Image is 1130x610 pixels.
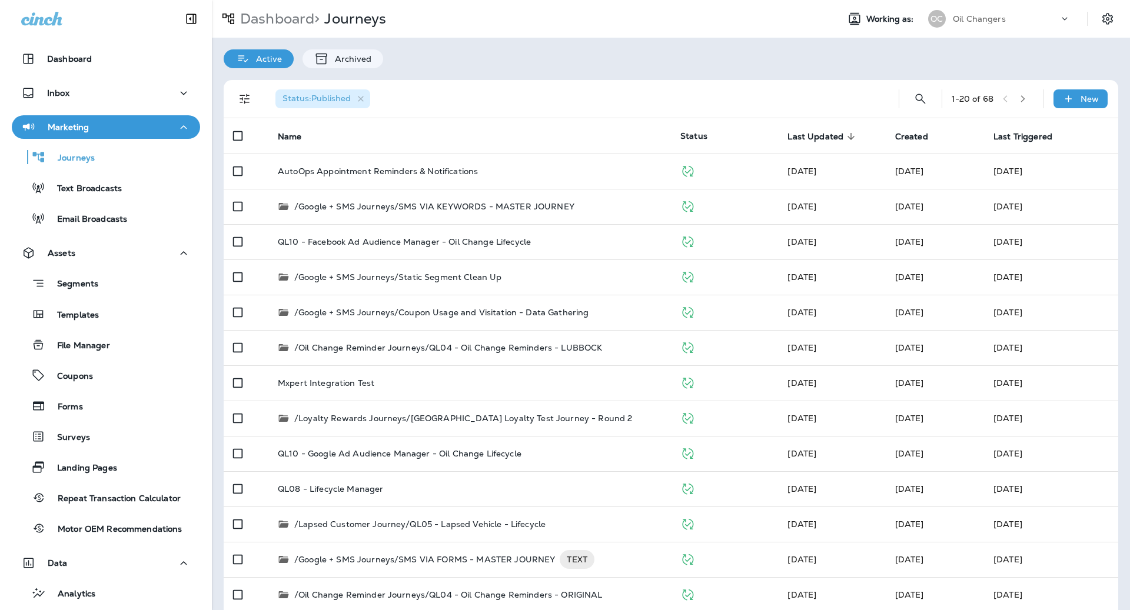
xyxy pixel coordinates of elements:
p: Repeat Transaction Calculator [46,494,181,505]
button: Text Broadcasts [12,175,200,200]
p: Segments [45,279,98,291]
button: Assets [12,241,200,265]
span: Brookelynn Miller [895,378,924,388]
span: Eluwa Monday [787,589,816,600]
button: Inbox [12,81,200,105]
span: Brookelynn Miller [787,413,816,424]
p: /Oil Change Reminder Journeys/QL04 - Oil Change Reminders - LUBBOCK [294,342,602,354]
span: Brookelynn Miller [895,519,924,529]
span: Brookelynn Miller [895,342,924,353]
p: Dashboard [47,54,92,64]
p: Dashboard > [235,10,320,28]
span: Status : Published [282,93,351,104]
p: QL08 - Lifecycle Manager [278,484,383,494]
td: [DATE] [984,154,1118,189]
span: Developer Integrations [787,484,816,494]
span: Created [895,131,943,142]
button: Motor OEM Recommendations [12,516,200,541]
td: [DATE] [984,365,1118,401]
span: Last Triggered [993,131,1068,142]
p: Assets [48,248,75,258]
span: Created [895,132,928,142]
p: /Google + SMS Journeys/SMS VIA KEYWORDS - MASTER JOURNEY [294,201,574,212]
p: Oil Changers [953,14,1006,24]
span: TEXT [560,554,594,565]
p: Landing Pages [45,463,117,474]
span: Last Updated [787,132,843,142]
p: Email Broadcasts [45,214,127,225]
p: /Google + SMS Journeys/SMS VIA FORMS - MASTER JOURNEY [294,550,555,569]
button: Settings [1097,8,1118,29]
button: Dashboard [12,47,200,71]
span: Brookelynn Miller [787,448,816,459]
span: Published [680,553,695,564]
span: Brookelynn Miller [895,272,924,282]
button: Collapse Sidebar [175,7,208,31]
span: Brookelynn Miller [787,201,816,212]
span: Brookelynn Miller [895,166,924,176]
button: Landing Pages [12,455,200,479]
button: Journeys [12,145,200,169]
span: Published [680,306,695,316]
span: Name [278,131,317,142]
p: Marketing [48,122,89,132]
p: QL10 - Google Ad Audience Manager - Oil Change Lifecycle [278,449,521,458]
p: Active [250,54,282,64]
span: Brookelynn Miller [787,166,816,176]
p: Motor OEM Recommendations [46,524,182,535]
span: Brookelynn Miller [895,236,924,247]
span: Published [680,271,695,281]
span: Published [680,165,695,175]
td: [DATE] [984,401,1118,436]
p: AutoOps Appointment Reminders & Notifications [278,166,478,176]
p: /Loyalty Rewards Journeys/[GEOGRAPHIC_DATA] Loyalty Test Journey - Round 2 [294,412,632,424]
p: /Oil Change Reminder Journeys/QL04 - Oil Change Reminders - ORIGINAL [294,589,603,601]
td: [DATE] [984,471,1118,506]
button: Coupons [12,363,200,388]
p: Templates [45,310,99,321]
span: Working as: [866,14,916,24]
span: Brookelynn Miller [895,589,924,600]
span: Brookelynn Miller [787,342,816,353]
button: File Manager [12,332,200,357]
button: Data [12,551,200,575]
span: Brookelynn Miller [787,272,816,282]
span: Status [680,131,707,141]
button: Filters [233,87,257,111]
span: Published [680,518,695,528]
span: Name [278,132,302,142]
span: J-P Scoville [895,484,924,494]
div: 1 - 20 of 68 [952,94,993,104]
div: OC [928,10,946,28]
p: Surveys [45,432,90,444]
td: [DATE] [984,330,1118,365]
p: Text Broadcasts [45,184,122,195]
p: Inbox [47,88,69,98]
td: [DATE] [984,436,1118,471]
p: Mxpert Integration Test [278,378,374,388]
p: /Google + SMS Journeys/Static Segment Clean Up [294,271,501,283]
span: Brookelynn Miller [895,554,924,565]
span: Brookelynn Miller [895,201,924,212]
p: Data [48,558,68,568]
p: Analytics [46,589,95,600]
span: Brookelynn Miller [787,554,816,565]
span: Published [680,447,695,458]
div: Status:Published [275,89,370,108]
p: Archived [329,54,371,64]
td: [DATE] [984,189,1118,224]
span: Published [680,412,695,422]
span: Published [680,341,695,352]
span: Brookelynn Miller [787,519,816,529]
span: Last Triggered [993,132,1052,142]
div: TEXT [560,550,594,569]
button: Marketing [12,115,200,139]
span: Brookelynn Miller [787,378,816,388]
p: Coupons [45,371,93,382]
button: Repeat Transaction Calculator [12,485,200,510]
td: [DATE] [984,506,1118,542]
p: Journeys [320,10,386,28]
button: Analytics [12,581,200,605]
span: Published [680,376,695,387]
td: [DATE] [984,542,1118,577]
